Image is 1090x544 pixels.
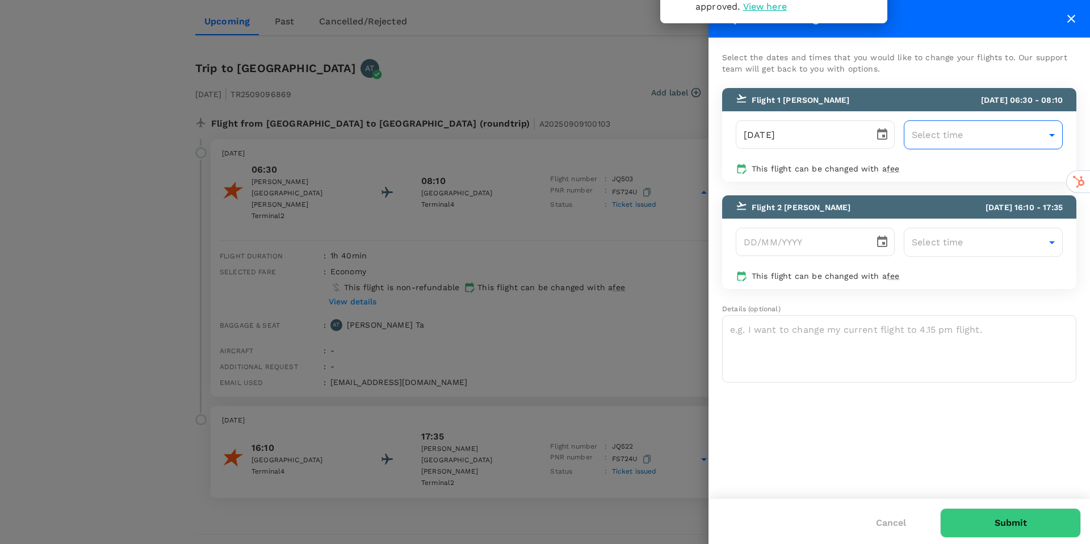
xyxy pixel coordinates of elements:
[940,508,1081,538] button: Submit
[718,11,1062,27] div: Request date change
[904,120,1063,149] div: Select time
[736,228,866,256] input: DD/MM/YYYY
[722,53,1067,73] span: Select the dates and times that you would like to change your flights to. Our support team will g...
[887,271,899,281] span: fee
[871,123,894,146] button: Choose date, selected date is Sep 17, 2025
[752,163,1063,174] p: This flight can be changed with a
[752,270,1063,282] p: This flight can be changed with a
[871,231,894,253] button: Choose date
[752,203,850,212] span: Flight 2 [PERSON_NAME]
[860,509,922,537] button: Cancel
[904,228,1063,257] div: Select time
[981,95,1063,104] span: [DATE] 06:30 - 08:10
[722,305,781,313] span: Details (optional)
[986,203,1063,212] span: [DATE] 16:10 - 17:35
[912,128,1045,142] p: Select time
[743,1,787,12] span: View here
[736,120,866,149] input: DD/MM/YYYY
[752,95,849,104] span: Flight 1 [PERSON_NAME]
[887,164,899,173] span: fee
[1062,9,1081,28] button: close
[912,236,1045,249] p: Select time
